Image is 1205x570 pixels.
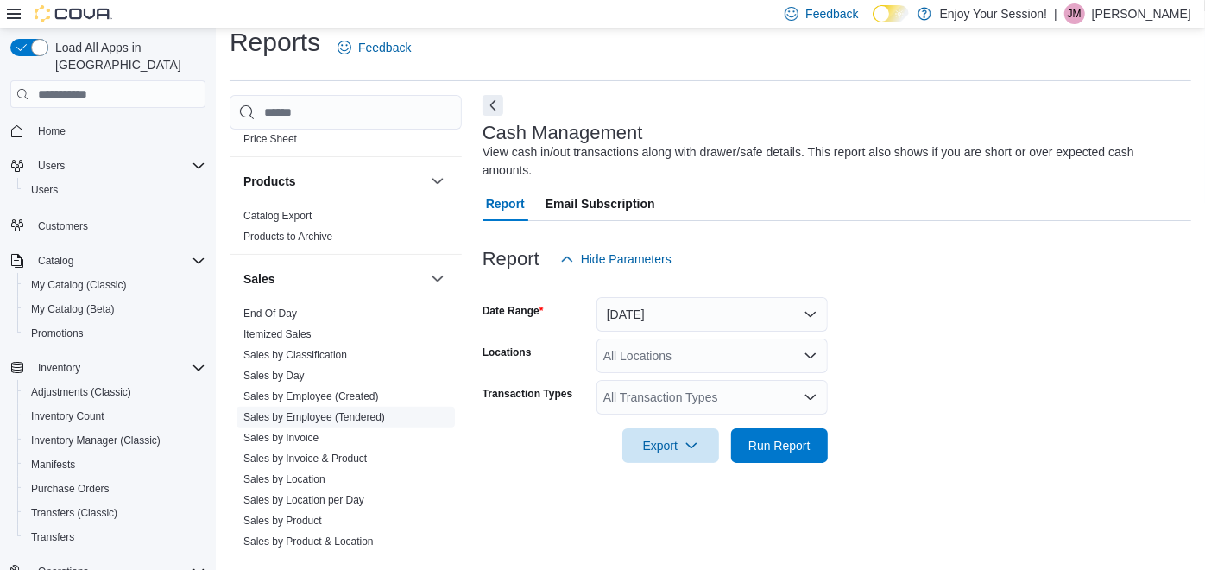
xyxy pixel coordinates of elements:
[24,406,205,427] span: Inventory Count
[243,231,332,243] a: Products to Archive
[596,297,828,332] button: [DATE]
[243,389,379,403] span: Sales by Employee (Created)
[48,39,205,73] span: Load All Apps in [GEOGRAPHIC_DATA]
[31,302,115,316] span: My Catalog (Beta)
[31,216,95,237] a: Customers
[243,535,374,548] span: Sales by Product & Location
[31,183,58,197] span: Users
[24,323,91,344] a: Promotions
[24,275,205,295] span: My Catalog (Classic)
[17,477,212,501] button: Purchase Orders
[243,411,385,423] a: Sales by Employee (Tendered)
[24,454,205,475] span: Manifests
[24,180,205,200] span: Users
[243,453,367,465] a: Sales by Invoice & Product
[243,132,297,146] span: Price Sheet
[38,159,65,173] span: Users
[243,349,347,361] a: Sales by Classification
[230,25,320,60] h1: Reports
[243,370,305,382] a: Sales by Day
[24,503,205,523] span: Transfers (Classic)
[17,453,212,477] button: Manifests
[24,180,65,200] a: Users
[873,22,874,23] span: Dark Mode
[243,452,367,465] span: Sales by Invoice & Product
[31,155,72,176] button: Users
[243,173,424,190] button: Products
[17,321,212,345] button: Promotions
[24,478,205,499] span: Purchase Orders
[31,530,74,544] span: Transfers
[24,478,117,499] a: Purchase Orders
[24,503,124,523] a: Transfers (Classic)
[24,382,138,402] a: Adjustments (Classic)
[17,178,212,202] button: Users
[31,506,117,520] span: Transfers (Classic)
[243,556,413,568] a: Sales by Product & Location per Day
[17,525,212,549] button: Transfers
[24,275,134,295] a: My Catalog (Classic)
[331,30,418,65] a: Feedback
[243,555,413,569] span: Sales by Product & Location per Day
[243,431,319,445] span: Sales by Invoice
[31,250,80,271] button: Catalog
[243,173,296,190] h3: Products
[483,123,643,143] h3: Cash Management
[243,230,332,244] span: Products to Archive
[546,187,655,221] span: Email Subscription
[483,143,1183,180] div: View cash in/out transactions along with drawer/safe details. This report also shows if you are s...
[31,434,161,447] span: Inventory Manager (Classic)
[31,120,205,142] span: Home
[31,250,205,271] span: Catalog
[24,527,81,548] a: Transfers
[243,432,319,444] a: Sales by Invoice
[3,356,212,380] button: Inventory
[731,428,828,463] button: Run Report
[243,390,379,402] a: Sales by Employee (Created)
[243,328,312,340] a: Itemized Sales
[243,535,374,548] a: Sales by Product & Location
[230,129,462,156] div: Pricing
[3,154,212,178] button: Users
[17,380,212,404] button: Adjustments (Classic)
[31,385,131,399] span: Adjustments (Classic)
[243,515,322,527] a: Sales by Product
[31,358,87,378] button: Inventory
[24,454,82,475] a: Manifests
[24,323,205,344] span: Promotions
[31,214,205,236] span: Customers
[31,458,75,472] span: Manifests
[243,307,297,320] a: End Of Day
[24,382,205,402] span: Adjustments (Classic)
[243,514,322,528] span: Sales by Product
[31,482,110,496] span: Purchase Orders
[38,254,73,268] span: Catalog
[581,250,672,268] span: Hide Parameters
[483,249,539,269] h3: Report
[940,3,1048,24] p: Enjoy Your Session!
[243,270,424,288] button: Sales
[31,121,73,142] a: Home
[243,472,325,486] span: Sales by Location
[243,410,385,424] span: Sales by Employee (Tendered)
[873,5,909,23] input: Dark Mode
[31,155,205,176] span: Users
[358,39,411,56] span: Feedback
[427,171,448,192] button: Products
[24,527,205,548] span: Transfers
[243,369,305,383] span: Sales by Day
[3,212,212,237] button: Customers
[243,348,347,362] span: Sales by Classification
[38,361,80,375] span: Inventory
[804,349,817,363] button: Open list of options
[3,118,212,143] button: Home
[17,273,212,297] button: My Catalog (Classic)
[17,404,212,428] button: Inventory Count
[805,5,858,22] span: Feedback
[1054,3,1057,24] p: |
[24,406,111,427] a: Inventory Count
[243,327,312,341] span: Itemized Sales
[483,387,572,401] label: Transaction Types
[243,270,275,288] h3: Sales
[243,209,312,223] span: Catalog Export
